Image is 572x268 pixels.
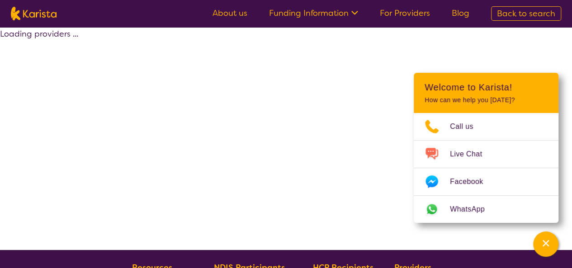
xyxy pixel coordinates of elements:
[11,7,57,20] img: Karista logo
[450,175,494,188] span: Facebook
[414,196,558,223] a: Web link opens in a new tab.
[269,8,358,19] a: Funding Information
[414,113,558,223] ul: Choose channel
[380,8,430,19] a: For Providers
[450,147,493,161] span: Live Chat
[491,6,561,21] a: Back to search
[425,96,548,104] p: How can we help you [DATE]?
[450,202,496,216] span: WhatsApp
[425,82,548,93] h2: Welcome to Karista!
[213,8,247,19] a: About us
[452,8,469,19] a: Blog
[450,120,484,133] span: Call us
[497,8,555,19] span: Back to search
[533,231,558,257] button: Channel Menu
[414,73,558,223] div: Channel Menu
